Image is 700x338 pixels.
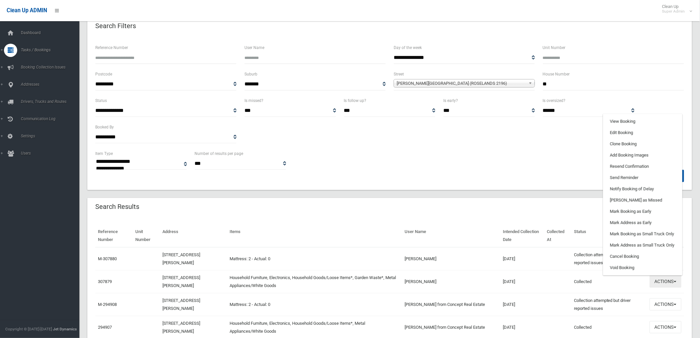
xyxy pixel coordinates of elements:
label: Booked By [95,123,114,131]
label: Unit Number [543,44,566,51]
a: View Booking [603,116,682,127]
th: Intended Collection Date [500,224,545,247]
a: Mark Booking as Early [603,206,682,217]
a: Cancel Booking [603,251,682,262]
a: 307879 [98,279,112,284]
span: Communication Log [19,117,85,121]
strong: Jet Dynamics [53,327,77,331]
a: [STREET_ADDRESS][PERSON_NAME] [162,298,200,311]
a: Resend Confirmation [603,161,682,172]
td: Mattress: 2 - Actual: 0 [227,293,402,316]
a: Clone Booking [603,138,682,150]
td: [DATE] [500,270,545,293]
th: Collected At [545,224,571,247]
td: Collected [571,270,647,293]
a: Send Reminder [603,172,682,183]
th: Items [227,224,402,247]
label: House Number [543,71,570,78]
a: [PERSON_NAME] as Missed [603,195,682,206]
a: M-307880 [98,256,117,261]
td: [PERSON_NAME] [402,270,500,293]
a: Mark Booking as Small Truck Only [603,228,682,240]
td: Household Furniture, Electronics, Household Goods/Loose Items*, Garden Waste*, Metal Appliances/W... [227,270,402,293]
td: [DATE] [500,293,545,316]
button: Actions [650,321,681,333]
a: Mark Address as Small Truck Only [603,240,682,251]
span: Users [19,151,85,156]
a: Edit Booking [603,127,682,138]
span: Clean Up [659,4,692,14]
td: Collection attempted but driver reported issues [571,293,647,316]
label: Street [394,71,404,78]
label: Number of results per page [195,150,243,157]
label: Day of the week [394,44,422,51]
label: Is early? [443,97,458,104]
a: Mark Address as Early [603,217,682,228]
label: User Name [244,44,264,51]
a: [STREET_ADDRESS][PERSON_NAME] [162,252,200,265]
a: M-294908 [98,302,117,307]
a: 294907 [98,325,112,330]
a: Add Booking Images [603,150,682,161]
td: [PERSON_NAME] from Concept Real Estate [402,293,500,316]
label: Reference Number [95,44,128,51]
label: Suburb [244,71,257,78]
span: Clean Up ADMIN [7,7,47,14]
a: Void Booking [603,262,682,273]
th: Unit Number [133,224,160,247]
label: Status [95,97,107,104]
header: Search Results [87,200,147,213]
span: [PERSON_NAME][GEOGRAPHIC_DATA] (ROSELANDS 2196) [397,79,526,87]
td: Collection attempted but driver reported issues [571,247,647,270]
label: Is oversized? [543,97,566,104]
td: [PERSON_NAME] [402,247,500,270]
span: Booking Collection Issues [19,65,85,70]
label: Item Type [95,150,113,157]
a: [STREET_ADDRESS][PERSON_NAME] [162,321,200,334]
span: Copyright © [DATE]-[DATE] [5,327,52,331]
th: Reference Number [95,224,133,247]
td: Mattress: 2 - Actual: 0 [227,247,402,270]
small: Super Admin [662,9,685,14]
th: Address [160,224,227,247]
td: [DATE] [500,247,545,270]
span: Settings [19,134,85,138]
span: Dashboard [19,30,85,35]
label: Postcode [95,71,112,78]
a: Notify Booking of Delay [603,183,682,195]
label: Is follow up? [344,97,367,104]
button: Actions [650,298,681,311]
th: Status [571,224,647,247]
button: Actions [650,275,681,288]
a: [STREET_ADDRESS][PERSON_NAME] [162,275,200,288]
header: Search Filters [87,20,144,32]
span: Tasks / Bookings [19,48,85,52]
span: Addresses [19,82,85,87]
span: Drivers, Trucks and Routes [19,99,85,104]
th: User Name [402,224,500,247]
label: Is missed? [244,97,263,104]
